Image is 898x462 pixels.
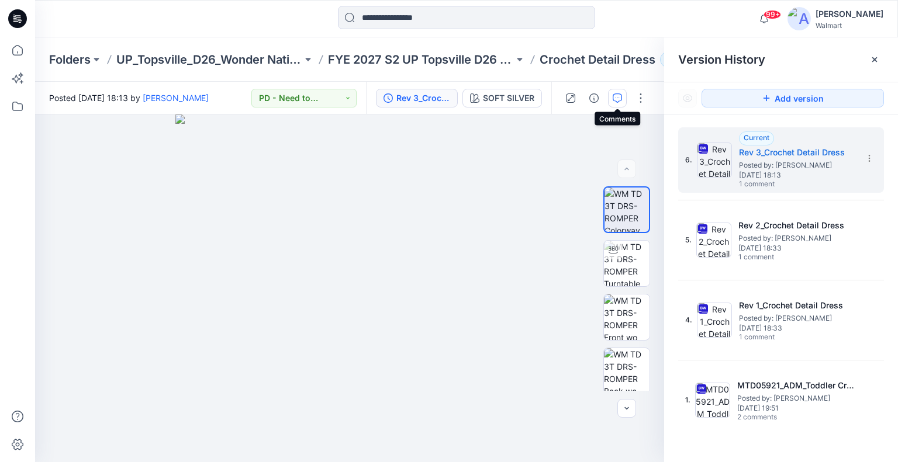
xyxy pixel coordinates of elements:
img: MTD05921_ADM_Toddler Crochet Detail Crinkle Tiered Dress [695,383,730,418]
img: WM TD 3T DRS-ROMPER Turntable with Avatar [604,241,650,286]
img: WM TD 3T DRS-ROMPER Front wo Avatar [604,294,650,340]
span: 1 comment [738,253,820,262]
span: 5. [685,235,692,245]
a: UP_Topsville_D26_Wonder Nation_Toddler Girl [116,51,302,68]
button: Details [585,89,603,107]
span: 2 comments [737,413,819,422]
img: Rev 1_Crochet Detail Dress [697,303,732,338]
span: 1. [685,395,690,405]
button: Show Hidden Versions [678,89,697,107]
span: [DATE] 18:33 [739,324,856,332]
a: Folders [49,51,91,68]
h5: Rev 2_Crochet Detail Dress [738,218,855,232]
p: Crochet Detail Dress [540,51,655,68]
span: 99+ [764,10,781,19]
img: WM TD 3T DRS-ROMPER Colorway wo Avatar [605,187,649,232]
span: Posted by: Gwen Hine [739,159,856,171]
a: FYE 2027 S2 UP Topsville D26 Toddler Girl Wonder Nation [328,51,514,68]
span: 1 comment [739,180,821,189]
a: [PERSON_NAME] [143,93,209,103]
button: SOFT SILVER [462,89,542,107]
div: SOFT SILVER [483,92,534,105]
button: 30 [660,51,699,68]
span: [DATE] 18:13 [739,171,856,179]
img: WM TD 3T DRS-ROMPER Back wo Avatar [604,348,650,394]
span: Current [744,133,769,142]
div: [PERSON_NAME] [816,7,883,21]
img: avatar [788,7,811,30]
span: [DATE] 19:51 [737,404,854,412]
span: Posted [DATE] 18:13 by [49,92,209,104]
button: Add version [702,89,884,107]
h5: MTD05921_ADM_Toddler Crochet Detail Crinkle Tiered Dress [737,378,854,392]
img: Rev 3_Crochet Detail Dress [697,143,732,178]
div: Rev 3_Crochet Detail Dress [396,92,450,105]
span: Posted by: Gwen Hine [737,392,854,404]
div: Walmart [816,21,883,30]
h5: Rev 1_Crochet Detail Dress [739,298,856,312]
img: Rev 2_Crochet Detail Dress [696,223,731,258]
span: Posted by: Gwen Hine [739,312,856,324]
img: eyJhbGciOiJIUzI1NiIsImtpZCI6IjAiLCJzbHQiOiJzZXMiLCJ0eXAiOiJKV1QifQ.eyJkYXRhIjp7InR5cGUiOiJzdG9yYW... [175,114,523,462]
h5: Rev 3_Crochet Detail Dress [739,145,856,159]
span: [DATE] 18:33 [738,244,855,252]
button: Rev 3_Crochet Detail Dress [376,89,458,107]
span: 1 comment [739,333,821,342]
button: Close [870,55,879,64]
span: Posted by: Gwen Hine [738,232,855,244]
span: Version History [678,53,765,67]
span: 4. [685,315,692,325]
span: 6. [685,155,692,165]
